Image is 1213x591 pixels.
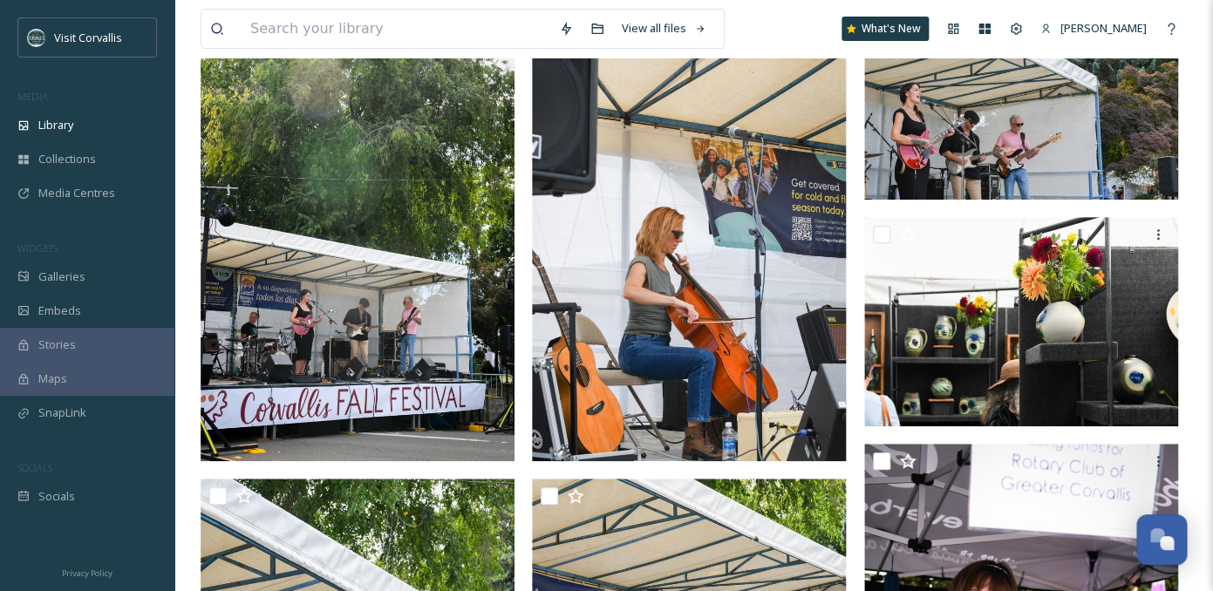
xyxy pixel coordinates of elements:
[38,268,85,285] span: Galleries
[38,117,73,133] span: Library
[17,241,58,255] span: WIDGETS
[54,30,122,45] span: Visit Corvallis
[38,404,86,421] span: SnapLink
[17,90,48,103] span: MEDIA
[38,488,75,505] span: Socials
[38,336,76,353] span: Stories
[38,151,96,167] span: Collections
[1060,20,1147,36] span: [PERSON_NAME]
[242,10,550,48] input: Search your library
[17,461,52,474] span: SOCIALS
[38,185,115,201] span: Media Centres
[38,302,81,319] span: Embeds
[842,17,929,41] a: What's New
[38,370,67,387] span: Maps
[864,217,1178,426] img: Corvallis Fall Festival (26).jpg
[62,567,112,579] span: Privacy Policy
[613,11,715,45] a: View all files
[62,561,112,582] a: Privacy Policy
[28,29,45,46] img: visit-corvallis-badge-dark-blue-orange%281%29.png
[1032,11,1155,45] a: [PERSON_NAME]
[1136,514,1187,565] button: Open Chat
